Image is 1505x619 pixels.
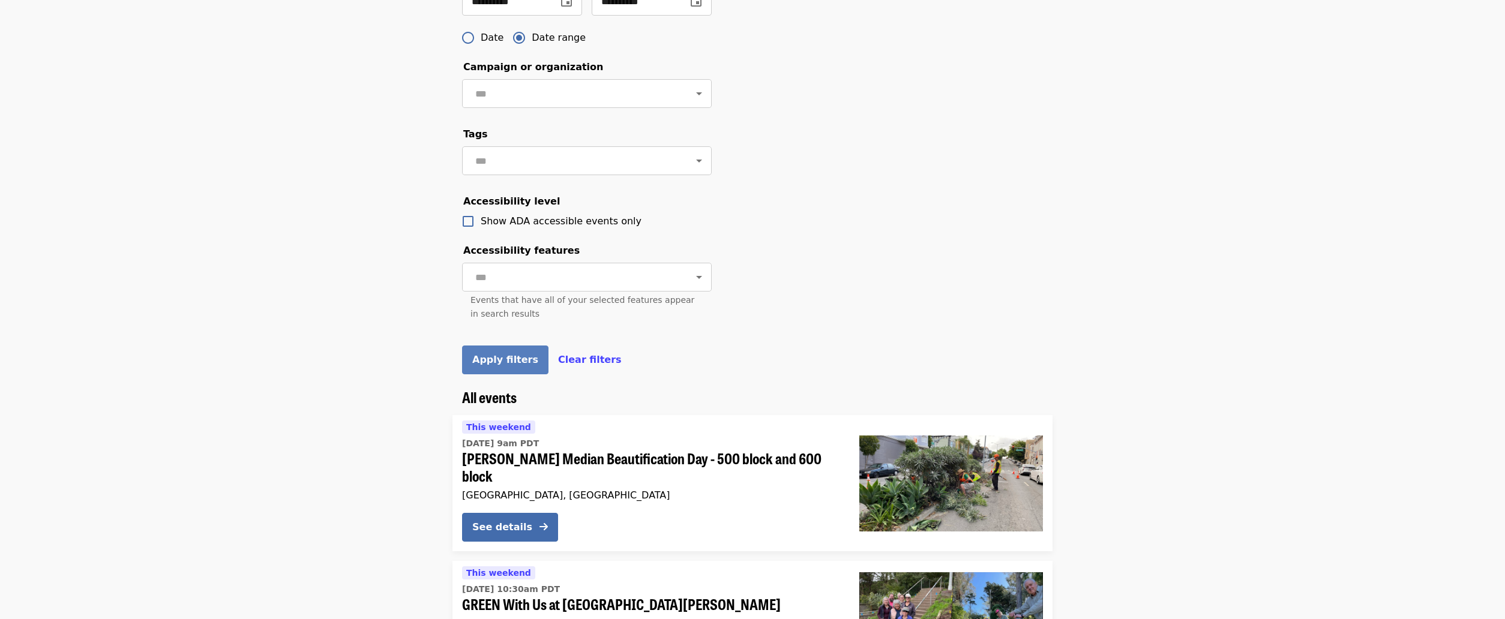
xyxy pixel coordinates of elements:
[462,513,558,542] button: See details
[558,353,622,367] button: Clear filters
[462,450,840,485] span: [PERSON_NAME] Median Beautification Day - 500 block and 600 block
[462,345,548,374] button: Apply filters
[481,215,641,227] span: Show ADA accessible events only
[472,520,532,534] div: See details
[463,128,488,140] span: Tags
[466,422,531,432] span: This weekend
[463,245,580,256] span: Accessibility features
[463,61,603,73] span: Campaign or organization
[462,386,517,407] span: All events
[452,415,1053,551] a: See details for "Guerrero Median Beautification Day - 500 block and 600 block"
[558,354,622,365] span: Clear filters
[472,354,538,365] span: Apply filters
[462,583,560,596] time: [DATE] 10:30am PDT
[462,596,840,613] span: GREEN With Us at [GEOGRAPHIC_DATA][PERSON_NAME]
[462,489,840,501] div: [GEOGRAPHIC_DATA], [GEOGRAPHIC_DATA]
[532,31,586,45] span: Date range
[463,196,560,207] span: Accessibility level
[466,568,531,578] span: This weekend
[470,295,694,318] span: Events that have all of your selected features appear in search results
[462,437,539,450] time: [DATE] 9am PDT
[691,152,707,169] button: Open
[859,435,1043,531] img: Guerrero Median Beautification Day - 500 block and 600 block organized by SF Public Works
[691,269,707,286] button: Open
[691,85,707,102] button: Open
[539,521,548,533] i: arrow-right icon
[481,31,503,45] span: Date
